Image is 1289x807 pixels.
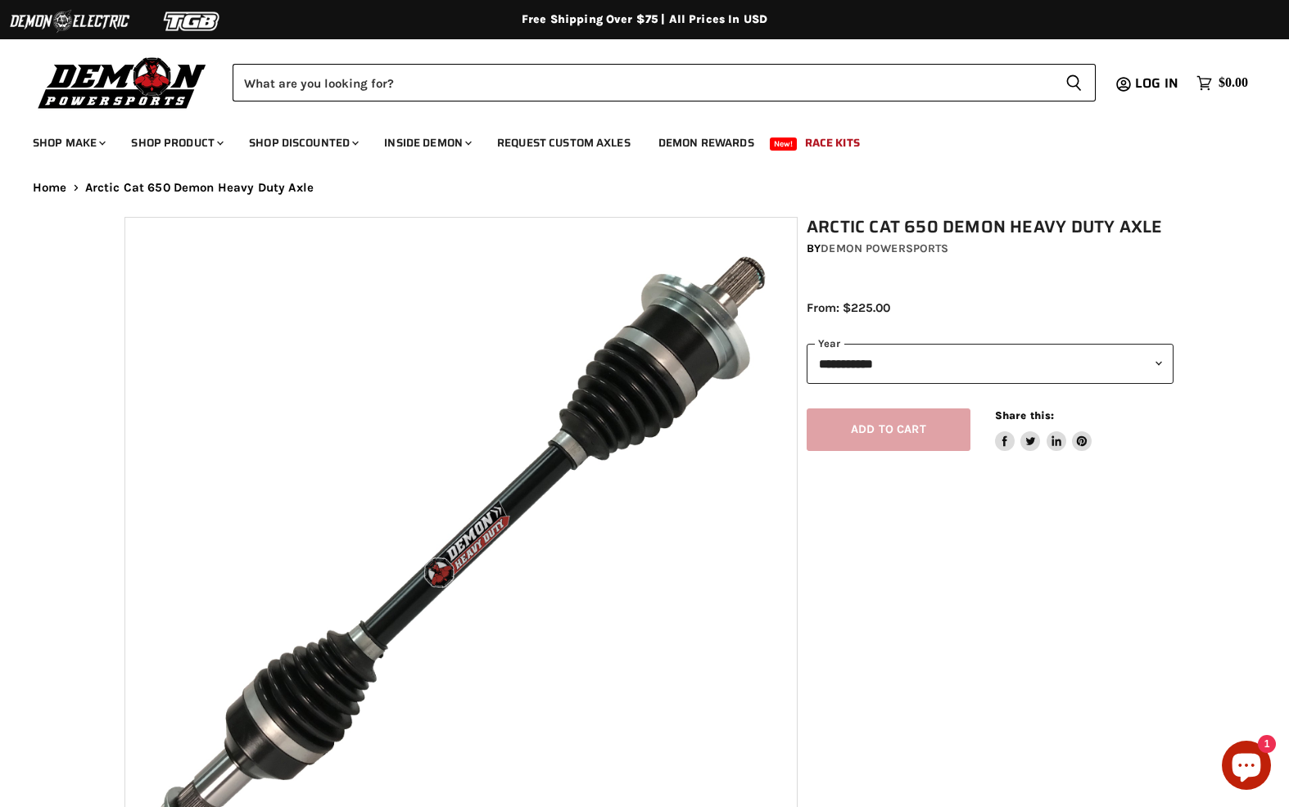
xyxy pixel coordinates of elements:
a: Race Kits [793,126,872,160]
a: $0.00 [1188,71,1256,95]
aside: Share this: [995,408,1092,452]
inbox-online-store-chat: Shopify online store chat [1217,741,1276,794]
span: From: $225.00 [807,300,890,315]
img: TGB Logo 2 [131,6,254,37]
img: Demon Powersports [33,53,212,111]
a: Log in [1128,76,1188,91]
img: Demon Electric Logo 2 [8,6,131,37]
a: Request Custom Axles [485,126,643,160]
a: Demon Rewards [646,126,767,160]
input: Search [233,64,1052,101]
select: year [807,344,1174,384]
a: Shop Product [119,126,233,160]
form: Product [233,64,1096,101]
span: Arctic Cat 650 Demon Heavy Duty Axle [85,181,314,195]
a: Demon Powersports [821,241,948,255]
a: Inside Demon [372,126,482,160]
span: Share this: [995,409,1054,422]
div: by [807,240,1174,258]
span: Log in [1135,73,1178,93]
span: New! [770,138,798,151]
ul: Main menu [20,119,1244,160]
h1: Arctic Cat 650 Demon Heavy Duty Axle [807,217,1174,237]
button: Search [1052,64,1096,101]
a: Shop Discounted [237,126,369,160]
a: Shop Make [20,126,115,160]
a: Home [33,181,67,195]
span: $0.00 [1219,75,1248,91]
